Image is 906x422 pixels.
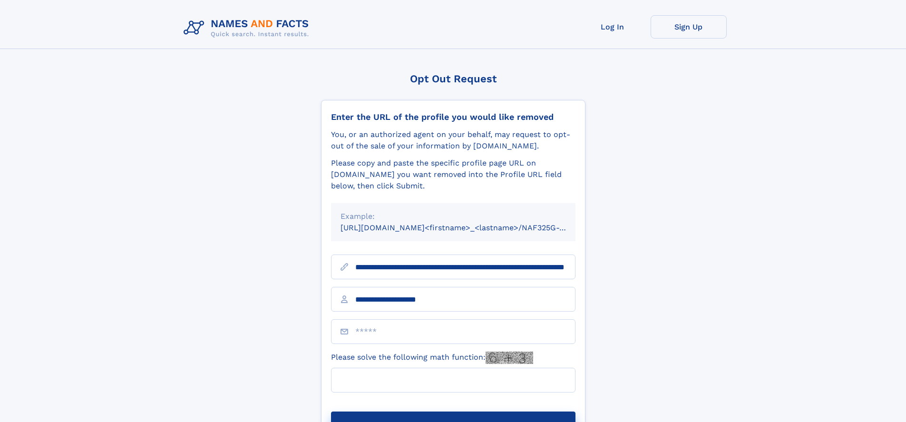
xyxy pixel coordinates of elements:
[341,211,566,222] div: Example:
[331,112,575,122] div: Enter the URL of the profile you would like removed
[341,223,594,232] small: [URL][DOMAIN_NAME]<firstname>_<lastname>/NAF325G-xxxxxxxx
[331,129,575,152] div: You, or an authorized agent on your behalf, may request to opt-out of the sale of your informatio...
[321,73,585,85] div: Opt Out Request
[180,15,317,41] img: Logo Names and Facts
[331,352,533,364] label: Please solve the following math function:
[331,157,575,192] div: Please copy and paste the specific profile page URL on [DOMAIN_NAME] you want removed into the Pr...
[651,15,727,39] a: Sign Up
[575,15,651,39] a: Log In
